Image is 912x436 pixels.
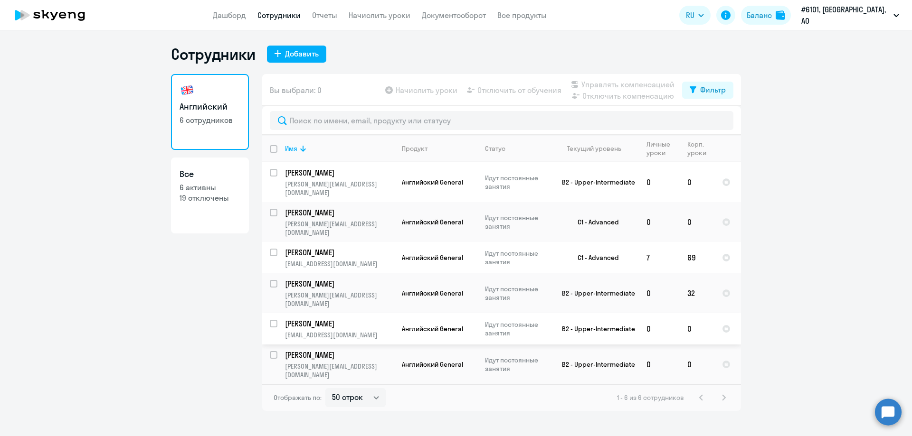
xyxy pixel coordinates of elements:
h3: Все [180,168,240,180]
p: Идут постоянные занятия [485,249,550,266]
p: [EMAIL_ADDRESS][DOMAIN_NAME] [285,260,394,268]
td: 0 [639,273,680,313]
span: Вы выбрали: 0 [270,84,322,96]
td: 32 [680,273,714,313]
td: 0 [680,162,714,202]
p: #6101, [GEOGRAPHIC_DATA], АО [801,4,890,27]
p: Идут постоянные занятия [485,320,550,337]
td: B2 - Upper-Intermediate [551,273,639,313]
p: 6 активны [180,182,240,193]
span: Английский General [402,325,463,333]
p: [PERSON_NAME] [285,167,392,178]
p: Идут постоянные занятия [485,213,550,231]
a: Все продукты [497,10,547,20]
td: B2 - Upper-Intermediate [551,162,639,202]
a: Документооборот [422,10,486,20]
p: [PERSON_NAME] [285,247,392,258]
td: C1 - Advanced [551,202,639,242]
button: Добавить [267,46,326,63]
a: Все6 активны19 отключены [171,158,249,233]
div: Баланс [747,9,772,21]
span: RU [686,9,694,21]
a: Отчеты [312,10,337,20]
span: Английский General [402,253,463,262]
td: B2 - Upper-Intermediate [551,344,639,384]
a: [PERSON_NAME] [285,247,394,258]
p: Идут постоянные занятия [485,356,550,373]
p: [PERSON_NAME] [285,350,392,360]
td: 0 [680,344,714,384]
td: C1 - Advanced [551,242,639,273]
td: 0 [680,313,714,344]
p: [PERSON_NAME] [285,207,392,218]
td: 0 [639,313,680,344]
button: Балансbalance [741,6,791,25]
div: Текущий уровень [567,144,621,153]
button: #6101, [GEOGRAPHIC_DATA], АО [797,4,904,27]
div: Фильтр [700,84,726,95]
input: Поиск по имени, email, продукту или статусу [270,111,733,130]
a: Английский6 сотрудников [171,74,249,150]
a: Дашборд [213,10,246,20]
a: [PERSON_NAME] [285,350,394,360]
span: Отображать по: [274,393,322,402]
div: Статус [485,144,550,153]
button: RU [679,6,711,25]
p: [PERSON_NAME] [285,318,392,329]
span: Английский General [402,360,463,369]
span: Английский General [402,218,463,226]
a: Начислить уроки [349,10,410,20]
img: english [180,83,195,98]
td: 7 [639,242,680,273]
div: Продукт [402,144,477,153]
a: [PERSON_NAME] [285,278,394,289]
p: 6 сотрудников [180,115,240,125]
td: 0 [639,344,680,384]
div: Имя [285,144,394,153]
div: Текущий уровень [558,144,638,153]
button: Фильтр [682,82,733,99]
td: 0 [639,202,680,242]
img: balance [776,10,785,20]
a: [PERSON_NAME] [285,318,394,329]
span: Английский General [402,178,463,186]
div: Корп. уроки [687,140,708,157]
div: Корп. уроки [687,140,714,157]
p: [PERSON_NAME][EMAIL_ADDRESS][DOMAIN_NAME] [285,220,394,237]
a: [PERSON_NAME] [285,207,394,218]
h1: Сотрудники [171,45,256,64]
p: [PERSON_NAME][EMAIL_ADDRESS][DOMAIN_NAME] [285,362,394,379]
span: 1 - 6 из 6 сотрудников [617,393,684,402]
a: [PERSON_NAME] [285,167,394,178]
div: Добавить [285,48,319,59]
td: 0 [680,202,714,242]
td: 69 [680,242,714,273]
div: Личные уроки [646,140,673,157]
td: 0 [639,162,680,202]
div: Имя [285,144,297,153]
div: Личные уроки [646,140,679,157]
div: Статус [485,144,505,153]
td: B2 - Upper-Intermediate [551,313,639,344]
a: Сотрудники [257,10,301,20]
div: Продукт [402,144,427,153]
p: [PERSON_NAME][EMAIL_ADDRESS][DOMAIN_NAME] [285,291,394,308]
p: Идут постоянные занятия [485,174,550,191]
p: Идут постоянные занятия [485,285,550,302]
p: 19 отключены [180,193,240,203]
p: [PERSON_NAME][EMAIL_ADDRESS][DOMAIN_NAME] [285,180,394,197]
h3: Английский [180,101,240,113]
p: [EMAIL_ADDRESS][DOMAIN_NAME] [285,331,394,339]
p: [PERSON_NAME] [285,278,392,289]
span: Английский General [402,289,463,297]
